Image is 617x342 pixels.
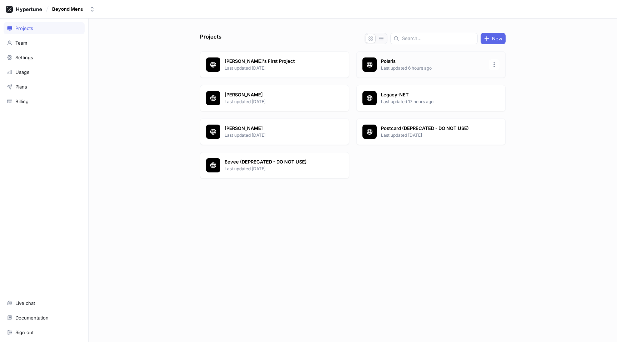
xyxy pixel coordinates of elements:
[15,315,49,321] div: Documentation
[225,58,328,65] p: [PERSON_NAME]'s First Project
[52,6,84,12] div: Beyond Menu
[492,36,502,41] span: New
[225,132,328,139] p: Last updated [DATE]
[4,312,85,324] a: Documentation
[4,95,85,107] a: Billing
[225,99,328,105] p: Last updated [DATE]
[4,22,85,34] a: Projects
[381,91,485,99] p: Legacy-NET
[15,55,33,60] div: Settings
[4,37,85,49] a: Team
[15,330,34,335] div: Sign out
[15,25,33,31] div: Projects
[15,84,27,90] div: Plans
[4,81,85,93] a: Plans
[15,99,29,104] div: Billing
[381,132,485,139] p: Last updated [DATE]
[225,125,328,132] p: [PERSON_NAME]
[15,300,35,306] div: Live chat
[15,40,27,46] div: Team
[381,99,485,105] p: Last updated 17 hours ago
[49,3,98,15] button: Beyond Menu
[381,65,485,71] p: Last updated 6 hours ago
[4,51,85,64] a: Settings
[225,91,328,99] p: [PERSON_NAME]
[481,33,506,44] button: New
[4,66,85,78] a: Usage
[225,166,328,172] p: Last updated [DATE]
[225,65,328,71] p: Last updated [DATE]
[381,125,485,132] p: Postcard (DEPRECATED - DO NOT USE)
[15,69,30,75] div: Usage
[381,58,485,65] p: Polaris
[402,35,475,42] input: Search...
[225,159,328,166] p: Eevee (DEPRECATED - DO NOT USE)
[200,33,221,44] p: Projects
